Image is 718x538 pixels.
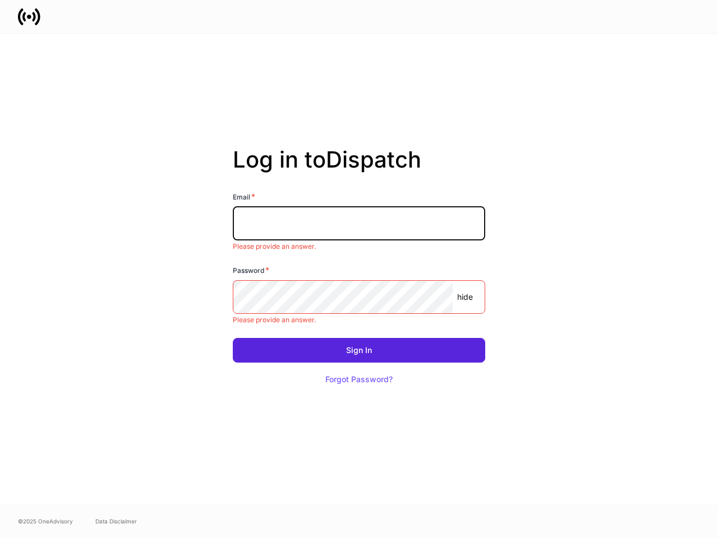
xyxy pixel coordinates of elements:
[233,242,485,251] p: Please provide an answer.
[233,191,255,202] h6: Email
[233,338,485,363] button: Sign In
[233,316,485,324] p: Please provide an answer.
[311,367,407,392] button: Forgot Password?
[18,517,73,526] span: © 2025 OneAdvisory
[233,146,485,191] h2: Log in to Dispatch
[95,517,137,526] a: Data Disclaimer
[325,375,393,383] div: Forgot Password?
[346,346,372,354] div: Sign In
[457,291,473,303] p: hide
[233,265,269,276] h6: Password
